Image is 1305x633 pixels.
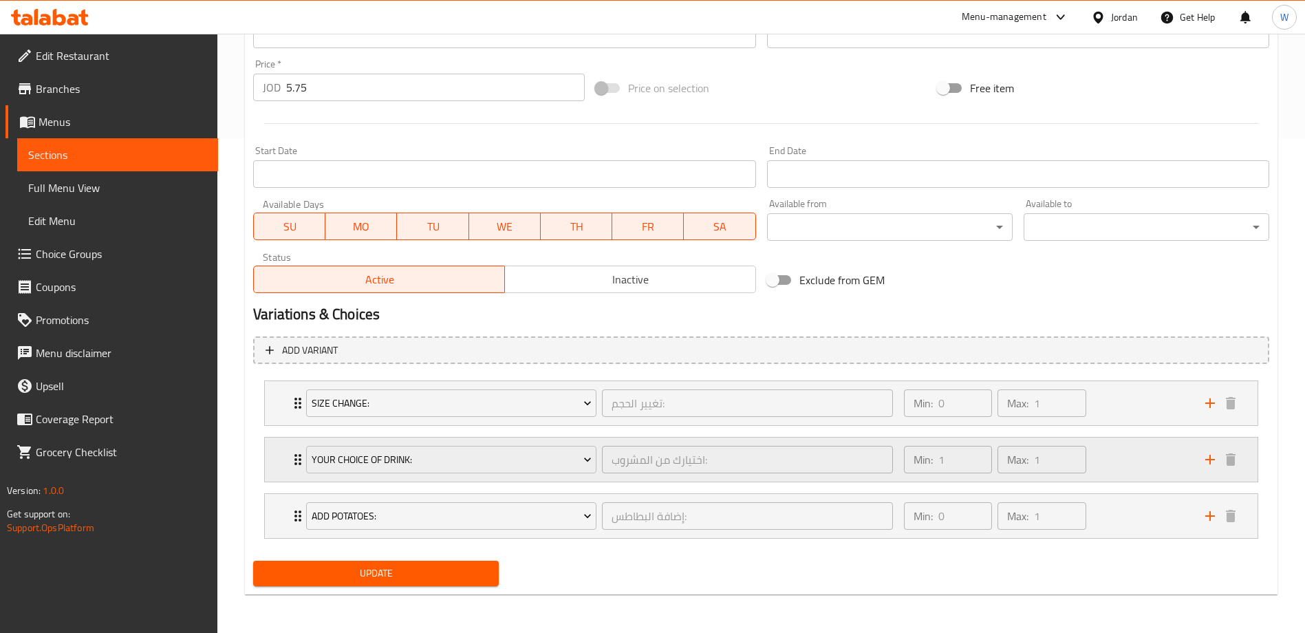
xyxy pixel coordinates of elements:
[6,237,218,270] a: Choice Groups
[36,47,207,64] span: Edit Restaurant
[541,213,612,240] button: TH
[253,21,755,48] input: Please enter product barcode
[36,444,207,460] span: Grocery Checklist
[312,395,592,412] span: Size Change:
[253,304,1269,325] h2: Variations & Choices
[799,272,885,288] span: Exclude from GEM
[1220,393,1241,414] button: delete
[265,494,1258,538] div: Expand
[6,436,218,469] a: Grocery Checklist
[312,451,592,469] span: Your choice of drink:
[1007,395,1028,411] p: Max:
[253,266,505,293] button: Active
[6,403,218,436] a: Coverage Report
[6,270,218,303] a: Coupons
[7,519,94,537] a: Support.OpsPlatform
[397,213,468,240] button: TU
[1007,508,1028,524] p: Max:
[6,72,218,105] a: Branches
[6,39,218,72] a: Edit Restaurant
[265,438,1258,482] div: Expand
[6,369,218,403] a: Upsell
[1111,10,1138,25] div: Jordan
[1220,506,1241,526] button: delete
[17,171,218,204] a: Full Menu View
[1200,393,1220,414] button: add
[914,508,933,524] p: Min:
[264,565,488,582] span: Update
[325,213,397,240] button: MO
[17,204,218,237] a: Edit Menu
[1200,506,1220,526] button: add
[1200,449,1220,470] button: add
[618,217,678,237] span: FR
[306,446,596,473] button: Your choice of drink:
[914,395,933,411] p: Min:
[39,114,207,130] span: Menus
[28,180,207,196] span: Full Menu View
[253,213,325,240] button: SU
[7,482,41,500] span: Version:
[36,411,207,427] span: Coverage Report
[43,482,64,500] span: 1.0.0
[510,270,751,290] span: Inactive
[504,266,756,293] button: Inactive
[259,217,320,237] span: SU
[253,431,1269,488] li: Expand
[1007,451,1028,468] p: Max:
[475,217,535,237] span: WE
[282,342,338,359] span: Add variant
[265,381,1258,425] div: Expand
[28,213,207,229] span: Edit Menu
[331,217,391,237] span: MO
[36,81,207,97] span: Branches
[970,80,1014,96] span: Free item
[253,561,499,586] button: Update
[1024,213,1269,241] div: ​
[36,345,207,361] span: Menu disclaimer
[36,378,207,394] span: Upsell
[962,9,1046,25] div: Menu-management
[469,213,541,240] button: WE
[253,336,1269,365] button: Add variant
[767,21,1269,48] input: Please enter product sku
[253,375,1269,431] li: Expand
[306,502,596,530] button: Add Potatoes:
[259,270,499,290] span: Active
[914,451,933,468] p: Min:
[306,389,596,417] button: Size Change:
[6,303,218,336] a: Promotions
[402,217,463,237] span: TU
[546,217,607,237] span: TH
[767,213,1013,241] div: ​
[7,505,70,523] span: Get support on:
[689,217,750,237] span: SA
[628,80,709,96] span: Price on selection
[36,279,207,295] span: Coupons
[286,74,585,101] input: Please enter price
[36,246,207,262] span: Choice Groups
[28,147,207,163] span: Sections
[36,312,207,328] span: Promotions
[312,508,592,525] span: Add Potatoes:
[1220,449,1241,470] button: delete
[17,138,218,171] a: Sections
[6,336,218,369] a: Menu disclaimer
[612,213,684,240] button: FR
[684,213,755,240] button: SA
[1280,10,1288,25] span: W
[263,79,281,96] p: JOD
[253,488,1269,544] li: Expand
[6,105,218,138] a: Menus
